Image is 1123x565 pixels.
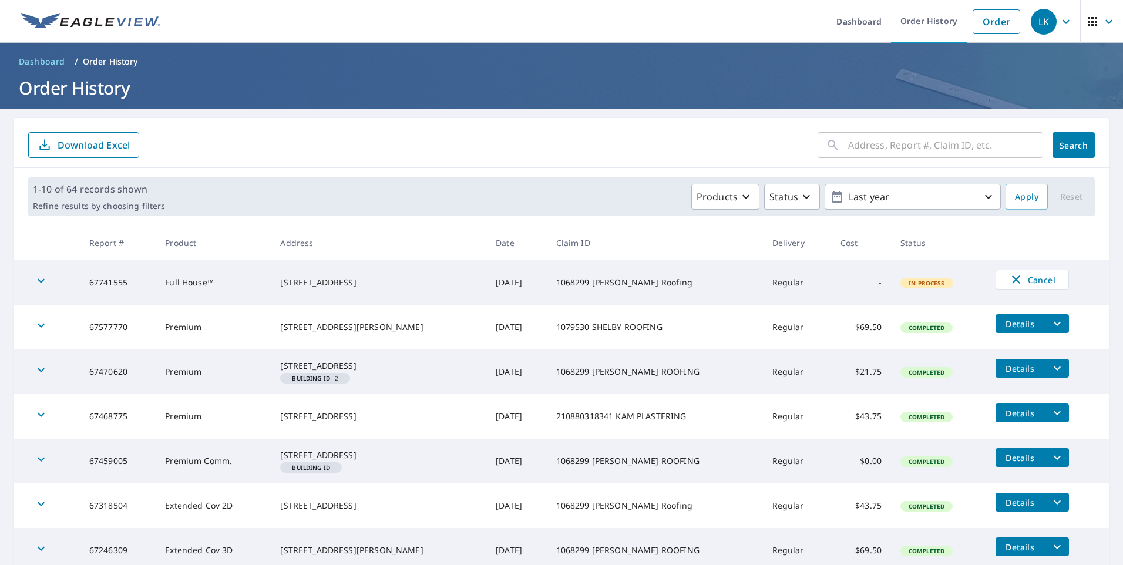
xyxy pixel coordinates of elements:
td: 1079530 SHELBY ROOFING [547,305,763,349]
span: In Process [902,279,952,287]
td: [DATE] [486,260,546,305]
span: Details [1003,452,1038,463]
span: Details [1003,408,1038,419]
td: $69.50 [831,305,891,349]
button: detailsBtn-67459005 [996,448,1045,467]
th: Delivery [763,226,831,260]
th: Status [891,226,986,260]
p: Download Excel [58,139,130,152]
span: 2 [285,375,345,381]
button: detailsBtn-67470620 [996,359,1045,378]
span: Completed [902,368,951,376]
button: filesDropdownBtn-67246309 [1045,537,1069,556]
button: Download Excel [28,132,139,158]
div: [STREET_ADDRESS] [280,449,477,461]
th: Report # [80,226,156,260]
p: Last year [844,187,981,207]
td: 67468775 [80,394,156,439]
em: Building ID [292,465,330,470]
td: Regular [763,260,831,305]
td: Regular [763,394,831,439]
th: Date [486,226,546,260]
p: Refine results by choosing filters [33,201,165,211]
button: Cancel [996,270,1069,290]
div: [STREET_ADDRESS] [280,277,477,288]
td: Extended Cov 2D [156,483,271,528]
td: Premium [156,394,271,439]
img: EV Logo [21,13,160,31]
td: 210880318341 KAM PLASTERING [547,394,763,439]
td: $0.00 [831,439,891,483]
td: 67577770 [80,305,156,349]
span: Completed [902,324,951,332]
td: 1068299 [PERSON_NAME] Roofing [547,483,763,528]
td: $21.75 [831,349,891,394]
td: Regular [763,349,831,394]
button: Status [764,184,820,210]
td: $43.75 [831,394,891,439]
th: Address [271,226,486,260]
td: 1068299 [PERSON_NAME] ROOFING [547,439,763,483]
h1: Order History [14,76,1109,100]
button: Apply [1006,184,1048,210]
td: 67459005 [80,439,156,483]
input: Address, Report #, Claim ID, etc. [848,129,1043,162]
button: filesDropdownBtn-67318504 [1045,493,1069,512]
div: [STREET_ADDRESS][PERSON_NAME] [280,321,477,333]
td: Premium Comm. [156,439,271,483]
td: Full House™ [156,260,271,305]
td: Regular [763,305,831,349]
button: Last year [825,184,1001,210]
td: - [831,260,891,305]
span: Details [1003,497,1038,508]
td: [DATE] [486,349,546,394]
button: filesDropdownBtn-67459005 [1045,448,1069,467]
td: Premium [156,349,271,394]
span: Completed [902,458,951,466]
th: Claim ID [547,226,763,260]
td: 67741555 [80,260,156,305]
div: [STREET_ADDRESS] [280,500,477,512]
span: Apply [1015,190,1038,204]
button: detailsBtn-67468775 [996,403,1045,422]
div: [STREET_ADDRESS] [280,360,477,372]
td: 1068299 [PERSON_NAME] Roofing [547,260,763,305]
td: [DATE] [486,305,546,349]
button: filesDropdownBtn-67577770 [1045,314,1069,333]
p: Order History [83,56,138,68]
td: [DATE] [486,394,546,439]
td: 1068299 [PERSON_NAME] ROOFING [547,349,763,394]
span: Dashboard [19,56,65,68]
td: 67318504 [80,483,156,528]
th: Product [156,226,271,260]
li: / [75,55,78,69]
a: Dashboard [14,52,70,71]
span: Details [1003,363,1038,374]
button: detailsBtn-67246309 [996,537,1045,556]
em: Building ID [292,375,330,381]
td: [DATE] [486,483,546,528]
span: Search [1062,140,1085,151]
td: Regular [763,439,831,483]
span: Completed [902,413,951,421]
button: detailsBtn-67318504 [996,493,1045,512]
a: Order [973,9,1020,34]
button: Products [691,184,759,210]
span: Cancel [1008,273,1057,287]
button: filesDropdownBtn-67468775 [1045,403,1069,422]
span: Completed [902,502,951,510]
td: $43.75 [831,483,891,528]
td: [DATE] [486,439,546,483]
div: [STREET_ADDRESS][PERSON_NAME] [280,544,477,556]
p: Products [697,190,738,204]
td: 67470620 [80,349,156,394]
button: detailsBtn-67577770 [996,314,1045,333]
div: LK [1031,9,1057,35]
div: [STREET_ADDRESS] [280,411,477,422]
span: Completed [902,547,951,555]
span: Details [1003,542,1038,553]
th: Cost [831,226,891,260]
button: Search [1053,132,1095,158]
button: filesDropdownBtn-67470620 [1045,359,1069,378]
td: Premium [156,305,271,349]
